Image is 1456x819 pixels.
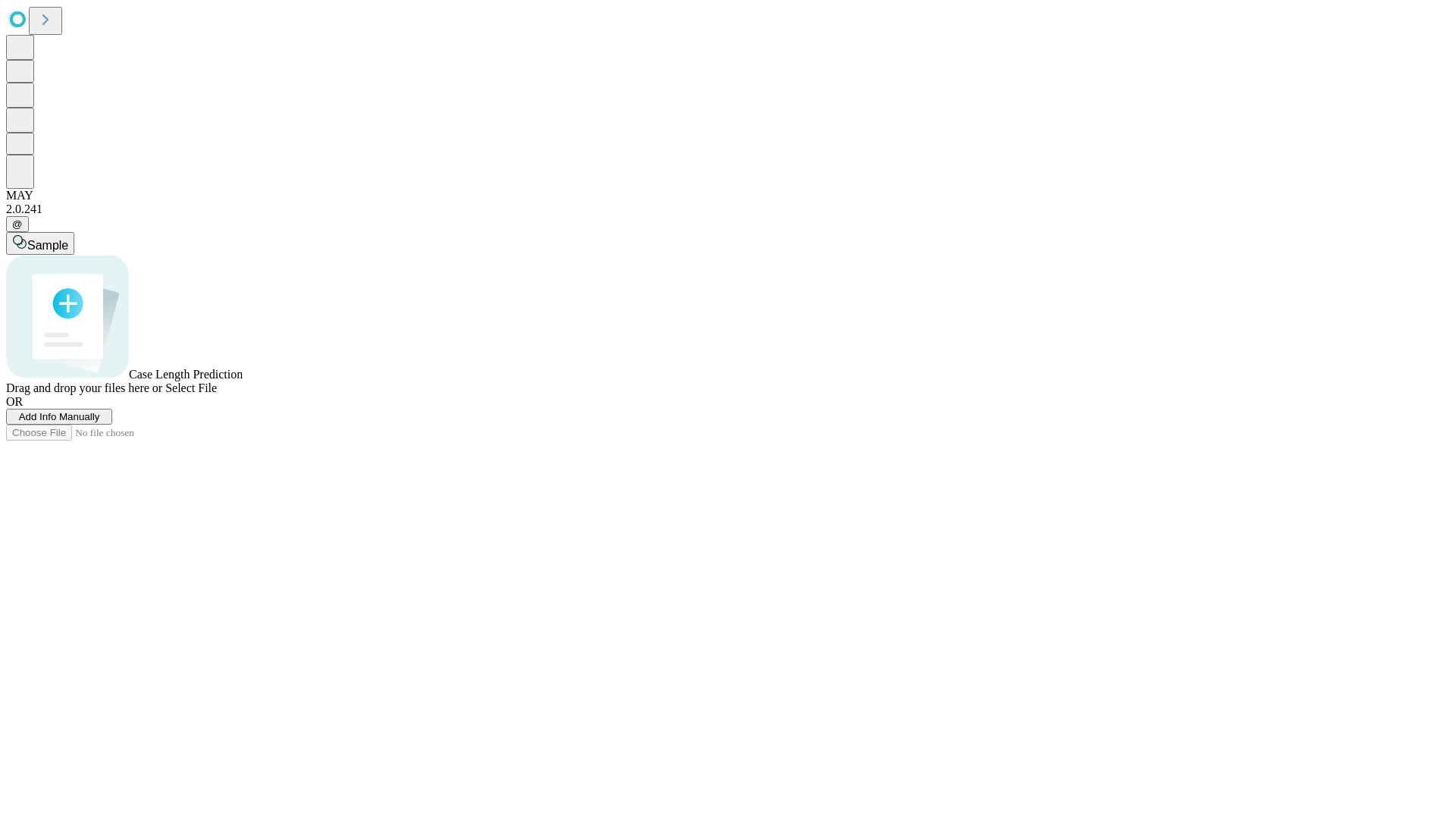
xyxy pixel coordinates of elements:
span: Add Info Manually [19,411,100,422]
button: @ [6,216,29,232]
span: Sample [27,239,68,252]
span: Drag and drop your files here or [6,381,162,394]
span: Select File [165,381,217,394]
button: Sample [6,232,74,255]
span: OR [6,395,23,408]
span: @ [12,218,23,230]
span: Case Length Prediction [129,368,243,381]
div: MAY [6,189,1450,202]
button: Add Info Manually [6,409,112,425]
div: 2.0.241 [6,202,1450,216]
